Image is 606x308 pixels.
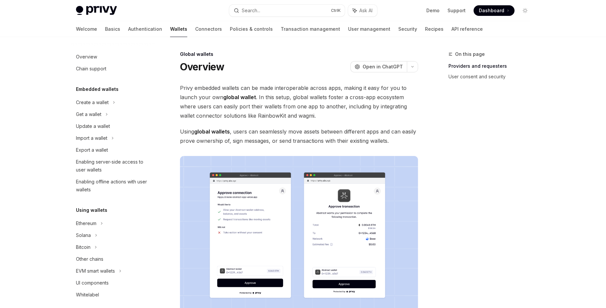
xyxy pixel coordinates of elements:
[76,21,97,37] a: Welcome
[71,176,155,196] a: Enabling offline actions with user wallets
[76,219,96,227] div: Ethereum
[76,291,99,299] div: Whitelabel
[447,7,466,14] a: Support
[348,21,390,37] a: User management
[223,94,256,100] strong: global wallet
[71,277,155,289] a: UI components
[105,21,120,37] a: Basics
[448,71,536,82] a: User consent and security
[281,21,340,37] a: Transaction management
[229,5,345,17] button: Search...CtrlK
[363,63,403,70] span: Open in ChatGPT
[426,7,440,14] a: Demo
[425,21,444,37] a: Recipes
[76,255,103,263] div: Other chains
[479,7,504,14] span: Dashboard
[71,253,155,265] a: Other chains
[348,5,377,17] button: Ask AI
[71,51,155,63] a: Overview
[474,5,515,16] a: Dashboard
[331,8,341,13] span: Ctrl K
[76,243,90,251] div: Bitcoin
[76,53,97,61] div: Overview
[71,120,155,132] a: Update a wallet
[230,21,273,37] a: Policies & controls
[76,279,109,287] div: UI components
[180,51,418,58] div: Global wallets
[180,127,418,145] span: Using , users can seamlessly move assets between different apps and can easily prove ownership of...
[76,267,115,275] div: EVM smart wallets
[398,21,417,37] a: Security
[195,21,222,37] a: Connectors
[128,21,162,37] a: Authentication
[359,7,373,14] span: Ask AI
[520,5,530,16] button: Toggle dark mode
[76,110,101,118] div: Get a wallet
[242,7,260,15] div: Search...
[76,85,119,93] h5: Embedded wallets
[76,6,117,15] img: light logo
[71,144,155,156] a: Export a wallet
[194,128,230,135] strong: global wallets
[180,83,418,120] span: Privy embedded wallets can be made interoperable across apps, making it easy for you to launch yo...
[71,289,155,301] a: Whitelabel
[71,156,155,176] a: Enabling server-side access to user wallets
[76,206,107,214] h5: Using wallets
[76,178,151,194] div: Enabling offline actions with user wallets
[76,134,107,142] div: Import a wallet
[180,61,225,73] h1: Overview
[170,21,187,37] a: Wallets
[76,146,108,154] div: Export a wallet
[71,63,155,75] a: Chain support
[451,21,483,37] a: API reference
[455,50,485,58] span: On this page
[76,122,110,130] div: Update a wallet
[76,65,106,73] div: Chain support
[76,98,109,106] div: Create a wallet
[448,61,536,71] a: Providers and requesters
[76,158,151,174] div: Enabling server-side access to user wallets
[350,61,407,72] button: Open in ChatGPT
[76,231,91,239] div: Solana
